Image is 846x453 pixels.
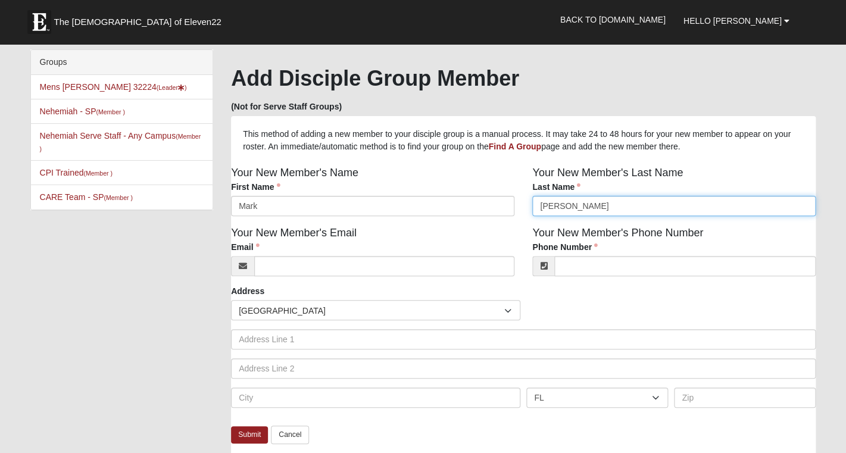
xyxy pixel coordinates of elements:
[21,4,260,34] a: The [DEMOGRAPHIC_DATA] of Eleven22
[231,102,816,112] h5: (Not for Serve Staff Groups)
[541,142,680,151] span: page and add the new member there.
[157,84,187,91] small: (Leader )
[40,168,113,177] a: CPI Trained(Member )
[239,301,504,321] span: [GEOGRAPHIC_DATA]
[675,6,798,36] a: Hello [PERSON_NAME]
[222,165,523,225] div: Your New Member's Name
[31,50,213,75] div: Groups
[231,181,280,193] label: First Name
[271,426,309,444] a: Cancel
[231,388,520,408] input: City
[674,388,816,408] input: Zip
[40,82,187,92] a: Mens [PERSON_NAME] 32224(Leader)
[27,10,51,34] img: Eleven22 logo
[243,129,791,151] span: This method of adding a new member to your disciple group is a manual process. It may take 24 to ...
[231,329,816,349] input: Address Line 1
[231,285,264,297] label: Address
[532,181,580,193] label: Last Name
[551,5,675,35] a: Back to [DOMAIN_NAME]
[96,108,124,115] small: (Member )
[104,194,132,201] small: (Member )
[488,142,541,151] a: Find A Group
[54,16,221,28] span: The [DEMOGRAPHIC_DATA] of Eleven22
[523,165,825,225] div: Your New Member's Last Name
[231,241,259,253] label: Email
[40,107,125,116] a: Nehemiah - SP(Member )
[83,170,112,177] small: (Member )
[523,225,825,285] div: Your New Member's Phone Number
[231,358,816,379] input: Address Line 2
[532,241,598,253] label: Phone Number
[231,426,268,443] a: Submit
[683,16,782,26] span: Hello [PERSON_NAME]
[40,192,133,202] a: CARE Team - SP(Member )
[40,131,201,153] a: Nehemiah Serve Staff - Any Campus(Member )
[222,225,523,285] div: Your New Member's Email
[231,65,816,91] h1: Add Disciple Group Member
